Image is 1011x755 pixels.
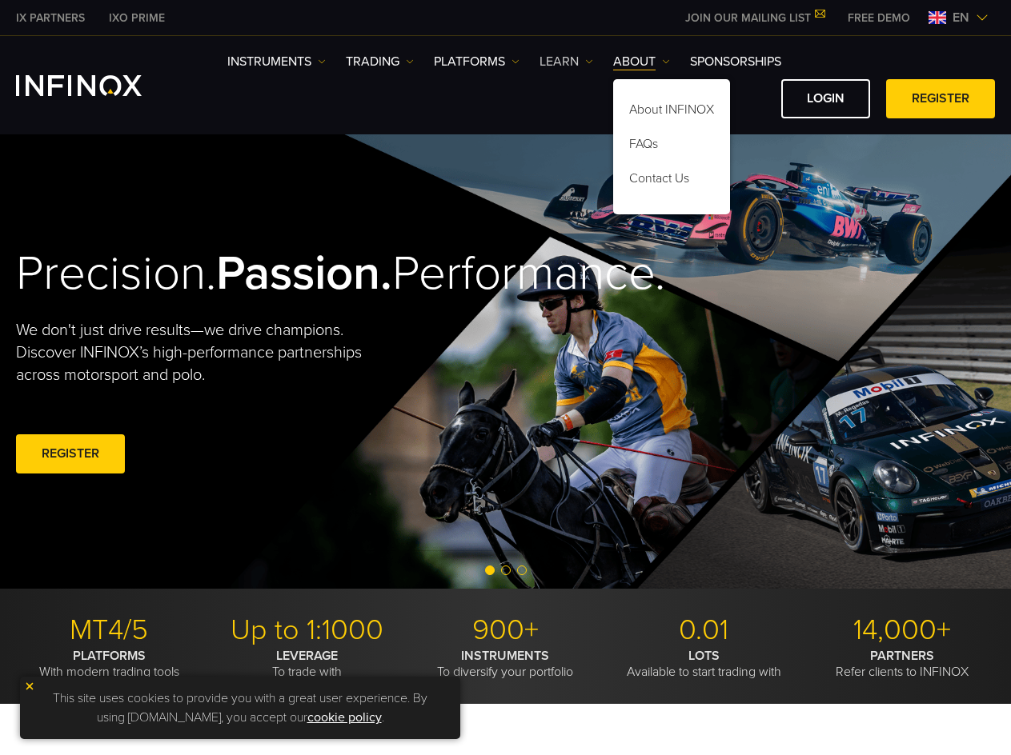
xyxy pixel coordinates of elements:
a: REGISTER [16,434,125,473]
span: Go to slide 3 [517,565,527,575]
strong: PLATFORMS [73,648,146,664]
p: 0.01 [611,613,797,648]
strong: LOTS [688,648,720,664]
a: cookie policy [307,709,382,725]
strong: Passion. [216,245,392,302]
span: Go to slide 1 [485,565,495,575]
span: en [946,8,976,27]
a: INFINOX Logo [16,75,179,96]
strong: PARTNERS [870,648,934,664]
strong: LEVERAGE [276,648,338,664]
a: Learn [540,52,593,71]
a: PLATFORMS [434,52,520,71]
p: MT4/5 [16,613,203,648]
a: ABOUT [613,52,670,71]
p: This site uses cookies to provide you with a great user experience. By using [DOMAIN_NAME], you a... [28,685,452,731]
a: Contact Us [613,164,730,198]
a: INFINOX MENU [836,10,922,26]
a: JOIN OUR MAILING LIST [673,11,836,25]
a: LOGIN [781,79,870,118]
p: Up to 1:1000 [215,613,401,648]
a: INFINOX [97,10,177,26]
a: REGISTER [886,79,995,118]
p: To trade with [215,648,401,680]
strong: INSTRUMENTS [461,648,549,664]
a: About INFINOX [613,95,730,130]
p: 900+ [412,613,599,648]
p: To diversify your portfolio [412,648,599,680]
a: Instruments [227,52,326,71]
p: With modern trading tools [16,648,203,680]
p: We don't just drive results—we drive champions. Discover INFINOX’s high-performance partnerships ... [16,319,368,386]
a: TRADING [346,52,414,71]
p: Available to start trading with [611,648,797,680]
a: FAQs [613,130,730,164]
a: INFINOX [4,10,97,26]
p: 14,000+ [808,613,995,648]
a: SPONSORSHIPS [690,52,781,71]
h2: Precision. Performance. [16,245,456,303]
p: Refer clients to INFINOX [808,648,995,680]
span: Go to slide 2 [501,565,511,575]
img: yellow close icon [24,681,35,692]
